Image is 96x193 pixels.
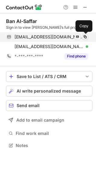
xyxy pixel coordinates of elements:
[6,141,92,150] button: Notes
[6,25,92,30] div: Sign in to view [PERSON_NAME]’s full profile
[17,89,81,93] span: AI write personalized message
[64,53,88,59] button: Reveal Button
[16,131,90,136] span: Find work email
[6,4,42,11] img: ContactOut v5.3.10
[6,86,92,97] button: AI write personalized message
[14,44,84,49] span: [EMAIL_ADDRESS][DOMAIN_NAME]
[6,129,92,138] button: Find work email
[17,103,40,108] span: Send email
[6,115,92,126] button: Add to email campaign
[6,100,92,111] button: Send email
[16,143,90,148] span: Notes
[14,34,84,40] span: [EMAIL_ADDRESS][DOMAIN_NAME]
[6,18,37,24] div: Ban Al-Saffar
[17,74,82,79] div: Save to List / ATS / CRM
[6,71,92,82] button: save-profile-one-click
[16,118,64,123] span: Add to email campaign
